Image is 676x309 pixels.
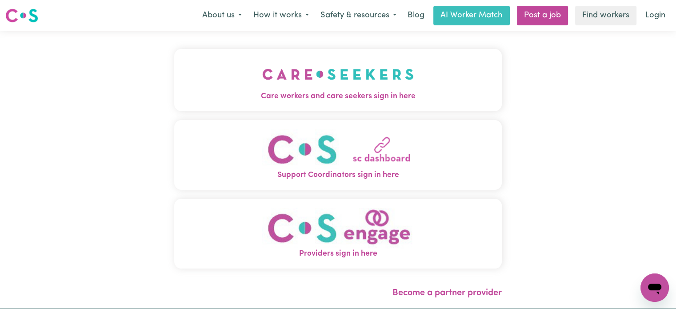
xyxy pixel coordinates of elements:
[517,6,568,25] a: Post a job
[196,6,248,25] button: About us
[174,49,502,111] button: Care workers and care seekers sign in here
[575,6,636,25] a: Find workers
[174,91,502,102] span: Care workers and care seekers sign in here
[5,5,38,26] a: Careseekers logo
[433,6,510,25] a: AI Worker Match
[640,6,671,25] a: Login
[174,248,502,260] span: Providers sign in here
[174,120,502,190] button: Support Coordinators sign in here
[315,6,402,25] button: Safety & resources
[402,6,430,25] a: Blog
[174,199,502,269] button: Providers sign in here
[5,8,38,24] img: Careseekers logo
[248,6,315,25] button: How it works
[174,169,502,181] span: Support Coordinators sign in here
[392,289,502,297] a: Become a partner provider
[640,273,669,302] iframe: Button to launch messaging window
